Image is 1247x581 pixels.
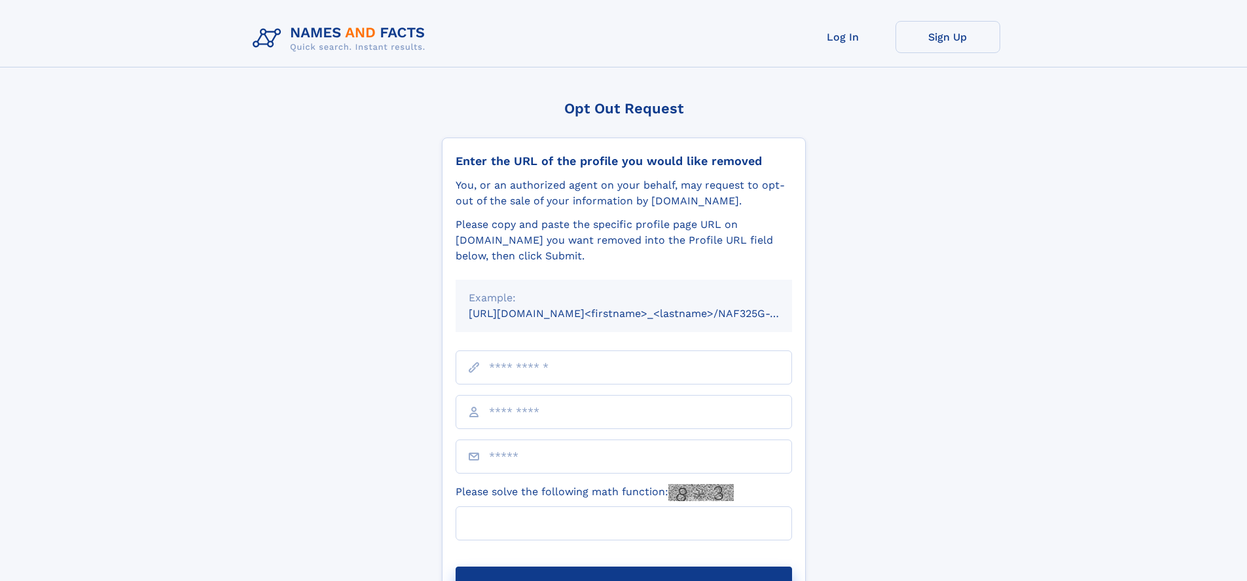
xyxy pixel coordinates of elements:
[456,154,792,168] div: Enter the URL of the profile you would like removed
[469,290,779,306] div: Example:
[895,21,1000,53] a: Sign Up
[791,21,895,53] a: Log In
[456,217,792,264] div: Please copy and paste the specific profile page URL on [DOMAIN_NAME] you want removed into the Pr...
[442,100,806,117] div: Opt Out Request
[456,178,792,209] div: You, or an authorized agent on your behalf, may request to opt-out of the sale of your informatio...
[456,484,734,501] label: Please solve the following math function:
[469,307,817,320] small: [URL][DOMAIN_NAME]<firstname>_<lastname>/NAF325G-xxxxxxxx
[247,21,436,56] img: Logo Names and Facts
